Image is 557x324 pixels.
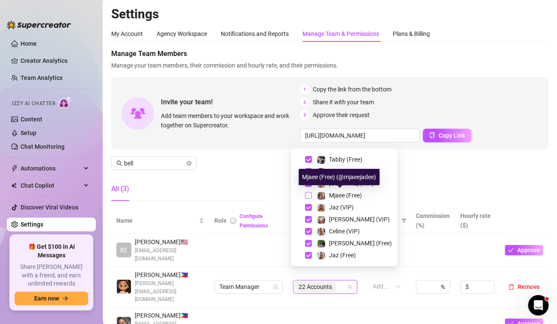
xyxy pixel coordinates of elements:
div: Notifications and Reports [221,29,289,38]
span: 22 Accounts [295,282,336,292]
a: Team Analytics [21,74,62,81]
span: [US_STATE] (Free) [329,168,376,175]
span: Team Manager [219,280,278,293]
img: Tabby (Free) [317,156,325,164]
span: 3 [300,110,309,120]
span: [EMAIL_ADDRESS][DOMAIN_NAME] [135,247,204,263]
div: Plans & Billing [393,29,430,38]
a: Setup [21,130,36,136]
span: BE [120,245,127,255]
span: Manage Team Members [111,49,548,59]
span: Select tree node [305,168,312,175]
span: Jaz (Free) [329,252,356,259]
span: lock [273,284,278,289]
span: Select tree node [305,204,312,211]
span: [PERSON_NAME] 🇺🇸 [135,237,204,247]
span: Automations [21,162,81,175]
a: Discover Viral Videos [21,204,78,211]
span: Izzy AI Chatter [12,100,55,108]
span: filter [401,218,406,223]
span: 2 [300,97,309,107]
span: team [347,284,353,289]
span: Jaz (VIP) [329,204,354,211]
h2: Settings [111,6,548,22]
img: Chloe (Free) [317,240,325,247]
span: copy [429,132,435,138]
span: Role [214,217,227,224]
span: Select tree node [305,228,312,235]
div: Mjaee (Free) (@mjaeejadee) [299,169,379,185]
span: Celine (VIP) [329,228,360,235]
a: Settings [21,221,43,228]
span: [PERSON_NAME] (Free) [329,240,392,247]
span: Mjaee (Free) [329,192,362,199]
img: AI Chatter [59,96,72,109]
img: Jaz (Free) [317,252,325,259]
button: Approve [505,245,543,255]
span: Invite your team! [161,97,300,107]
img: Maribell Sebastian [117,280,131,294]
a: Configure Permissions [240,213,268,229]
img: Mjaee (Free) [317,192,325,200]
div: Agency Workspace [157,29,207,38]
span: Share [PERSON_NAME] with a friend, and earn unlimited rewards [15,263,88,288]
span: Earn now [34,295,59,302]
span: thunderbolt [11,165,18,172]
span: [PERSON_NAME] (VIP) [329,216,390,223]
span: Select tree node [305,252,312,259]
span: delete [508,284,514,290]
span: Approve [517,247,540,253]
span: Manage your team members, their commission and hourly rate, and their permissions. [111,61,548,70]
span: arrow-right [62,295,68,301]
span: 22 Accounts [299,282,332,292]
span: 🎁 Get $100 in AI Messages [15,243,88,259]
img: logo-BBDzfeDw.svg [7,21,71,29]
span: filter [400,214,408,227]
th: Name [111,208,209,234]
button: Copy Link [423,129,471,142]
span: Add team members to your workspace and work together on Supercreator. [161,111,296,130]
a: Creator Analytics [21,54,89,68]
span: [PERSON_NAME] 🇵🇭 [135,311,204,320]
span: [PERSON_NAME] 🇵🇭 [135,270,204,280]
button: Remove [505,282,543,292]
img: Georgia (Free) [317,168,325,176]
img: Jaz (VIP) [317,204,325,212]
span: Select tree node [305,192,312,199]
span: Approve their request [313,110,370,120]
button: Earn nowarrow-right [15,292,88,305]
th: Commission (%) [411,208,455,234]
span: [PERSON_NAME][EMAIL_ADDRESS][DOMAIN_NAME] [135,280,204,304]
span: Share it with your team [313,97,374,107]
a: Home [21,40,37,47]
div: My Account [111,29,143,38]
img: Chat Copilot [11,183,17,189]
a: Content [21,116,42,123]
span: Select tree node [305,156,312,163]
span: Tabby (Free) [329,156,362,163]
span: Copy the link from the bottom [313,85,391,94]
img: Celine (VIP) [317,228,325,236]
input: Search members [124,159,185,168]
span: Remove [518,283,540,290]
span: Copy Link [438,132,465,139]
span: Chat Copilot [21,179,81,192]
button: close-circle [187,161,192,166]
a: Chat Monitoring [21,143,65,150]
img: Chloe (VIP) [317,216,325,224]
div: Manage Team & Permissions [302,29,379,38]
div: All (3) [111,184,129,194]
span: search [116,160,122,166]
span: Name [116,216,197,225]
iframe: Intercom live chat [528,295,548,315]
span: Select tree node [305,216,312,223]
span: 1 [300,85,309,94]
span: check [508,247,514,253]
span: info-circle [230,218,236,224]
span: Select tree node [305,240,312,247]
th: Hourly rate ($) [455,208,500,234]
